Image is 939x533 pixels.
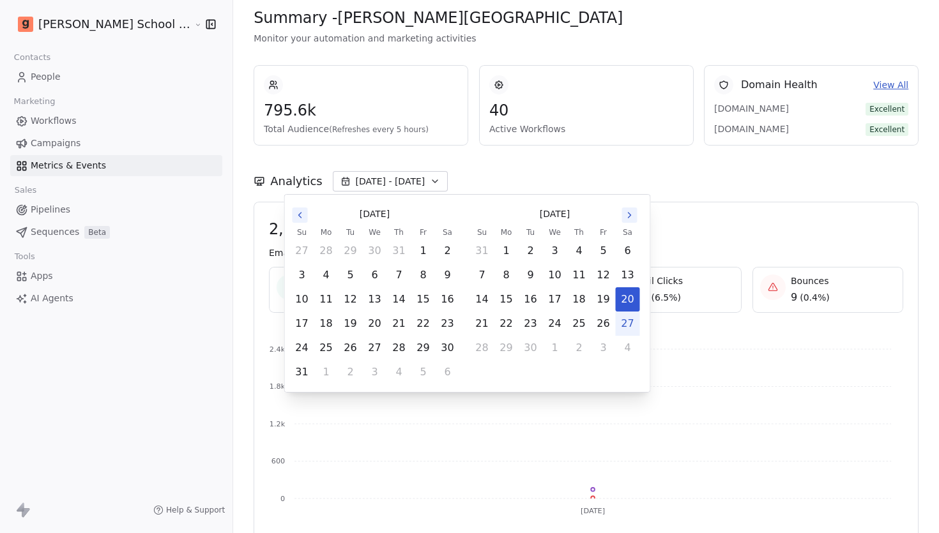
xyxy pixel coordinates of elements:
[388,264,411,287] button: Thursday, August 7th, 2025
[339,312,362,335] button: Tuesday, August 19th, 2025
[652,291,682,304] span: ( 6.5% )
[592,312,615,335] button: Friday, September 26th, 2025
[360,207,390,221] span: [DATE]
[873,79,908,92] a: View All
[31,159,106,172] span: Metrics & Events
[18,17,33,32] img: Goela%20School%20Logos%20(4).png
[339,336,362,359] button: Tuesday, August 26th, 2025
[291,239,314,262] button: Sunday, July 27th, 2025
[153,505,225,515] a: Help & Support
[8,92,61,111] span: Marketing
[471,312,494,335] button: Sunday, September 21st, 2025
[315,336,338,359] button: Monday, August 25th, 2025
[293,207,308,223] button: Go to the Previous Month
[363,288,386,311] button: Wednesday, August 13th, 2025
[471,288,494,311] button: Sunday, September 14th, 2025
[339,288,362,311] button: Tuesday, August 12th, 2025
[412,361,435,384] button: Friday, September 5th, 2025
[264,101,458,120] span: 795.6k
[544,264,567,287] button: Wednesday, September 10th, 2025
[741,77,818,93] span: Domain Health
[495,264,518,287] button: Monday, September 8th, 2025
[436,264,459,287] button: Saturday, August 9th, 2025
[254,8,623,27] span: Summary - [PERSON_NAME][GEOGRAPHIC_DATA]
[280,495,285,503] tspan: 0
[315,239,338,262] button: Monday, July 28th, 2025
[568,264,591,287] button: Thursday, September 11th, 2025
[567,226,592,239] th: Thursday
[436,336,459,359] button: Saturday, August 30th, 2025
[616,264,639,287] button: Saturday, September 13th, 2025
[314,226,339,239] th: Monday
[291,361,314,384] button: Sunday, August 31st, 2025
[315,288,338,311] button: Monday, August 11th, 2025
[616,336,639,359] button: Saturday, October 4th, 2025
[363,361,386,384] button: Wednesday, September 3rd, 2025
[270,345,286,354] tspan: 2.4k
[592,239,615,262] button: Friday, September 5th, 2025
[866,103,908,116] span: Excellent
[714,123,804,135] span: [DOMAIN_NAME]
[31,292,73,305] span: AI Agents
[592,226,616,239] th: Friday
[339,239,362,262] button: Tuesday, July 29th, 2025
[436,239,459,262] button: Saturday, August 2nd, 2025
[544,288,567,311] button: Wednesday, September 17th, 2025
[31,70,61,84] span: People
[388,361,411,384] button: Thursday, September 4th, 2025
[592,264,615,287] button: Friday, September 12th, 2025
[10,288,222,309] a: AI Agents
[494,226,519,239] th: Monday
[291,312,314,335] button: Sunday, August 17th, 2025
[388,336,411,359] button: Thursday, August 28th, 2025
[291,264,314,287] button: Sunday, August 3rd, 2025
[791,290,797,305] span: 9
[10,266,222,287] a: Apps
[519,239,542,262] button: Tuesday, September 2nd, 2025
[270,420,286,428] tspan: 1.2k
[568,336,591,359] button: Thursday, October 2nd, 2025
[412,264,435,287] button: Friday, August 8th, 2025
[616,288,639,311] button: Saturday, September 20th, 2025, selected
[544,312,567,335] button: Wednesday, September 24th, 2025
[519,288,542,311] button: Tuesday, September 16th, 2025
[270,173,322,190] span: Analytics
[291,288,314,311] button: Sunday, August 10th, 2025
[387,226,411,239] th: Thursday
[412,312,435,335] button: Friday, August 22nd, 2025
[592,336,615,359] button: Friday, October 3rd, 2025
[630,274,683,287] span: Email Clicks
[489,123,683,135] span: Active Workflows
[388,312,411,335] button: Thursday, August 21st, 2025
[363,264,386,287] button: Wednesday, August 6th, 2025
[31,137,80,150] span: Campaigns
[339,226,363,239] th: Tuesday
[568,288,591,311] button: Thursday, September 18th, 2025
[581,507,605,515] tspan: [DATE]
[622,207,637,223] button: Go to the Next Month
[544,239,567,262] button: Wednesday, September 3rd, 2025
[9,181,42,200] span: Sales
[10,199,222,220] a: Pipelines
[388,288,411,311] button: Thursday, August 14th, 2025
[519,312,542,335] button: Tuesday, September 23rd, 2025
[436,361,459,384] button: Saturday, September 6th, 2025
[470,226,494,239] th: Sunday
[436,312,459,335] button: Saturday, August 23rd, 2025
[356,175,425,188] span: [DATE] - [DATE]
[471,336,494,359] button: Sunday, September 28th, 2025
[269,246,321,259] span: Emails Sent
[495,336,518,359] button: Monday, September 29th, 2025
[489,101,683,120] span: 40
[315,264,338,287] button: Monday, August 4th, 2025
[31,114,77,128] span: Workflows
[519,264,542,287] button: Tuesday, September 9th, 2025
[269,220,903,239] span: 2,236
[714,102,804,115] span: [DOMAIN_NAME]
[616,312,639,335] button: Today, Saturday, September 27th, 2025
[9,247,40,266] span: Tools
[436,288,459,311] button: Saturday, August 16th, 2025
[10,155,222,176] a: Metrics & Events
[519,226,543,239] th: Tuesday
[412,288,435,311] button: Friday, August 15th, 2025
